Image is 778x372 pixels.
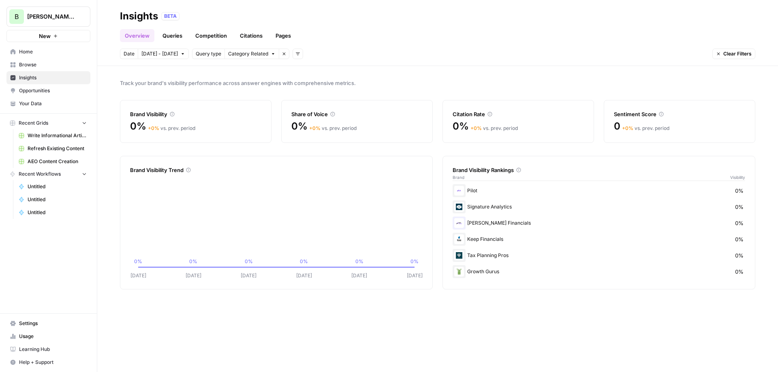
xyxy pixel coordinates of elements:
div: Brand Visibility Rankings [453,166,745,174]
img: vqzwavkrg9ywhnt1f5bp2h0m2m65 [454,218,464,228]
div: Signature Analytics [453,200,745,213]
span: Help + Support [19,359,87,366]
img: 70yz1ipe7pi347xbb4k98oqotd3p [454,251,464,260]
tspan: [DATE] [351,272,367,278]
span: Browse [19,61,87,68]
div: BETA [161,12,180,20]
span: 0% [735,187,744,195]
button: Category Related [224,49,279,59]
img: g222nloxeooqri9m0jfxcyiqs737 [454,267,464,276]
span: 0% [735,268,744,276]
tspan: 0% [134,258,142,264]
span: + 0 % [622,125,633,131]
div: vs. prev. period [470,125,518,132]
tspan: 0% [300,258,308,264]
span: Write Informational Article (1) [28,132,87,139]
span: Untitled [28,196,87,203]
span: 0% [291,120,308,133]
a: Browse [6,58,90,71]
a: Insights [6,71,90,84]
img: 6gcplh2619jthr39bga9lfgd0k9n [454,234,464,244]
div: Brand Visibility Trend [130,166,423,174]
tspan: 0% [355,258,363,264]
span: Visibility [730,174,745,181]
span: Recent Workflows [19,170,61,178]
span: Home [19,48,87,55]
button: Recent Grids [6,117,90,129]
div: vs. prev. period [148,125,195,132]
div: Sentiment Score [614,110,745,118]
div: vs. prev. period [622,125,669,132]
a: Opportunities [6,84,90,97]
span: 0% [735,251,744,259]
button: [DATE] - [DATE] [138,49,189,59]
tspan: [DATE] [407,272,423,278]
span: 0% [735,203,744,211]
div: Growth Gurus [453,265,745,278]
a: Overview [120,29,154,42]
a: Settings [6,317,90,330]
span: Recent Grids [19,119,48,127]
div: Tax Planning Pros [453,249,745,262]
tspan: [DATE] [130,272,146,278]
span: Settings [19,320,87,327]
div: Keep Financials [453,233,745,246]
img: gzakf32v0cf42zgh05s6c30z557b [454,186,464,196]
a: Citations [235,29,267,42]
div: Citation Rate [453,110,584,118]
span: B [15,12,19,21]
span: Track your brand's visibility performance across answer engines with comprehensive metrics. [120,79,755,87]
a: Your Data [6,97,90,110]
span: 0% [453,120,469,133]
span: Untitled [28,209,87,216]
span: 0% [735,219,744,227]
a: Usage [6,330,90,343]
a: Write Informational Article (1) [15,129,90,142]
button: Workspace: Bennett Financials [6,6,90,27]
a: AEO Content Creation [15,155,90,168]
span: Clear Filters [723,50,752,57]
span: Refresh Existing Content [28,145,87,152]
span: Your Data [19,100,87,107]
button: Help + Support [6,356,90,369]
a: Pages [271,29,296,42]
button: New [6,30,90,42]
tspan: [DATE] [241,272,256,278]
span: + 0 % [309,125,321,131]
span: + 0 % [470,125,482,131]
span: 0 [614,120,620,133]
span: + 0 % [148,125,159,131]
a: Competition [190,29,232,42]
div: Brand Visibility [130,110,261,118]
a: Queries [158,29,187,42]
span: 0% [735,235,744,243]
span: Learning Hub [19,346,87,353]
tspan: 0% [189,258,197,264]
a: Untitled [15,193,90,206]
div: vs. prev. period [309,125,357,132]
span: Brand [453,174,464,181]
a: Refresh Existing Content [15,142,90,155]
a: Learning Hub [6,343,90,356]
button: Recent Workflows [6,168,90,180]
a: Untitled [15,206,90,219]
span: 0% [130,120,146,133]
a: Untitled [15,180,90,193]
tspan: [DATE] [186,272,201,278]
span: AEO Content Creation [28,158,87,165]
tspan: 0% [245,258,253,264]
img: 6afmd12b2afwbbp9m9vrg65ncgct [454,202,464,212]
tspan: 0% [410,258,419,264]
span: Date [124,50,135,57]
div: Pilot [453,184,745,197]
span: Opportunities [19,87,87,94]
div: Insights [120,10,158,23]
span: Insights [19,74,87,81]
span: Usage [19,333,87,340]
div: [PERSON_NAME] Financials [453,217,745,230]
tspan: [DATE] [296,272,312,278]
span: Query type [196,50,221,57]
a: Home [6,45,90,58]
div: Share of Voice [291,110,423,118]
span: Untitled [28,183,87,190]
